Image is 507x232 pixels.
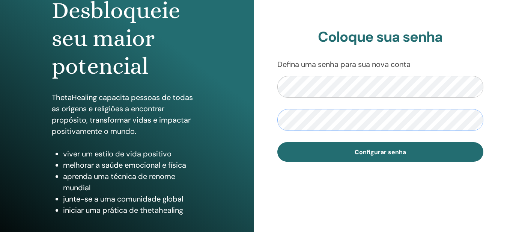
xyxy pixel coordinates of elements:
[318,27,442,46] font: Coloque sua senha
[63,160,186,170] font: melhorar a saúde emocional e física
[63,194,183,204] font: junte-se a uma comunidade global
[52,92,193,136] font: ThetaHealing capacita pessoas de todas as origens e religiões a encontrar propósito, transformar ...
[63,205,183,215] font: iniciar uma prática de thetahealing
[63,149,172,159] font: viver um estilo de vida positivo
[355,148,406,156] font: Configurar senha
[63,171,175,193] font: aprenda uma técnica de renome mundial
[277,59,411,69] font: Defina uma senha para sua nova conta
[277,142,484,162] button: Configurar senha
